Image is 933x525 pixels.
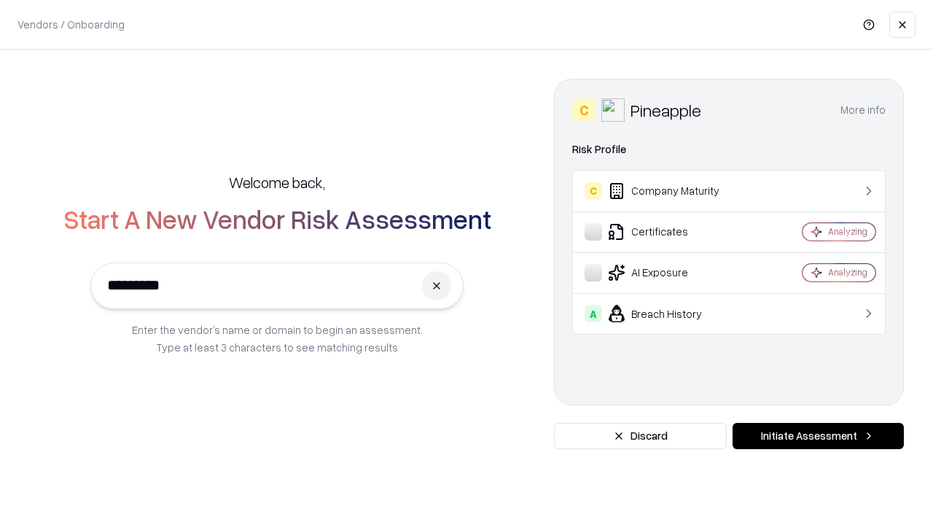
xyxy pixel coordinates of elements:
[585,305,602,322] div: A
[585,223,759,241] div: Certificates
[828,225,867,238] div: Analyzing
[572,98,596,122] div: C
[63,204,491,233] h2: Start A New Vendor Risk Assessment
[733,423,904,449] button: Initiate Assessment
[585,182,759,200] div: Company Maturity
[631,98,701,122] div: Pineapple
[585,305,759,322] div: Breach History
[17,17,125,32] p: Vendors / Onboarding
[132,321,423,356] p: Enter the vendor’s name or domain to begin an assessment. Type at least 3 characters to see match...
[840,97,886,123] button: More info
[572,141,886,158] div: Risk Profile
[229,172,325,192] h5: Welcome back,
[585,264,759,281] div: AI Exposure
[601,98,625,122] img: Pineapple
[585,182,602,200] div: C
[554,423,727,449] button: Discard
[828,266,867,279] div: Analyzing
